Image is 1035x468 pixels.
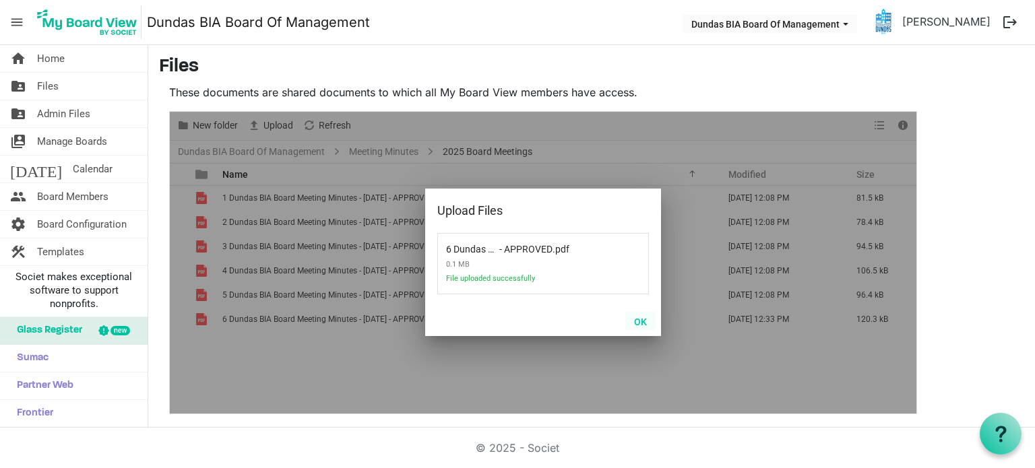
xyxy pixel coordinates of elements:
span: folder_shared [10,100,26,127]
span: menu [4,9,30,35]
span: Manage Boards [37,128,107,155]
span: Home [37,45,65,72]
span: Societ makes exceptional software to support nonprofits. [6,270,142,310]
span: Board Members [37,183,108,210]
a: © 2025 - Societ [476,441,559,455]
span: 6 Dundas BIA Board Meeting Minutes - Sept 16 2025 - APPROVED.pdf [446,236,553,255]
img: k80_sZWIFpwpd8fGWuVzQbmPtyU9V2cGww02w_GQD-CIWGHCbkYgI-BFf0gJQ4UnZDiyldBlIr5k_NxkZZkN1g_thumb.png [870,8,897,35]
span: Templates [37,238,84,265]
span: settings [10,211,26,238]
span: Frontier [10,400,53,427]
span: Board Configuration [37,211,127,238]
p: These documents are shared documents to which all My Board View members have access. [169,84,917,100]
span: Glass Register [10,317,82,344]
span: switch_account [10,128,26,155]
span: [DATE] [10,156,62,182]
span: 0.1 MB [446,255,588,274]
div: Upload Files [437,201,606,221]
span: Partner Web [10,372,73,399]
div: new [111,326,130,335]
button: logout [996,8,1024,36]
span: Files [37,73,59,100]
a: Dundas BIA Board Of Management [147,9,370,36]
img: My Board View Logo [33,5,142,39]
span: people [10,183,26,210]
span: Calendar [73,156,113,182]
span: File uploaded successfully [446,274,588,291]
button: Dundas BIA Board Of Management dropdownbutton [683,14,857,33]
span: construction [10,238,26,265]
h3: Files [159,56,1024,79]
span: Admin Files [37,100,90,127]
span: Sumac [10,345,49,372]
span: folder_shared [10,73,26,100]
button: OK [625,312,656,331]
a: [PERSON_NAME] [897,8,996,35]
span: home [10,45,26,72]
a: My Board View Logo [33,5,147,39]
